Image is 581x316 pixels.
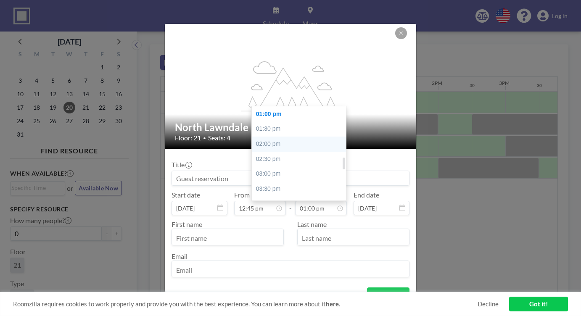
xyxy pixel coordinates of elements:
span: • [203,135,206,141]
input: Guest reservation [172,171,409,185]
span: Seats: 4 [208,134,230,142]
button: BOOK NOW [367,287,409,302]
a: here. [326,300,340,308]
div: 02:00 pm [252,137,350,152]
label: Start date [172,191,200,199]
h2: North Lawndale [175,121,407,134]
input: Email [172,263,409,277]
label: From [234,191,250,199]
div: 03:30 pm [252,182,350,197]
a: Got it! [509,297,568,311]
div: 01:30 pm [252,121,350,137]
a: Decline [478,300,499,308]
input: Last name [298,231,409,245]
label: End date [354,191,379,199]
div: 01:00 pm [252,107,350,122]
div: 03:00 pm [252,166,350,182]
label: Email [172,252,188,260]
div: 02:30 pm [252,152,350,167]
label: Last name [297,220,327,228]
span: Floor: 21 [175,134,201,142]
input: First name [172,231,283,245]
label: Title [172,161,191,169]
span: - [289,194,292,212]
label: First name [172,220,202,228]
div: 04:00 pm [252,196,350,211]
span: Roomzilla requires cookies to work properly and provide you with the best experience. You can lea... [13,300,478,308]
